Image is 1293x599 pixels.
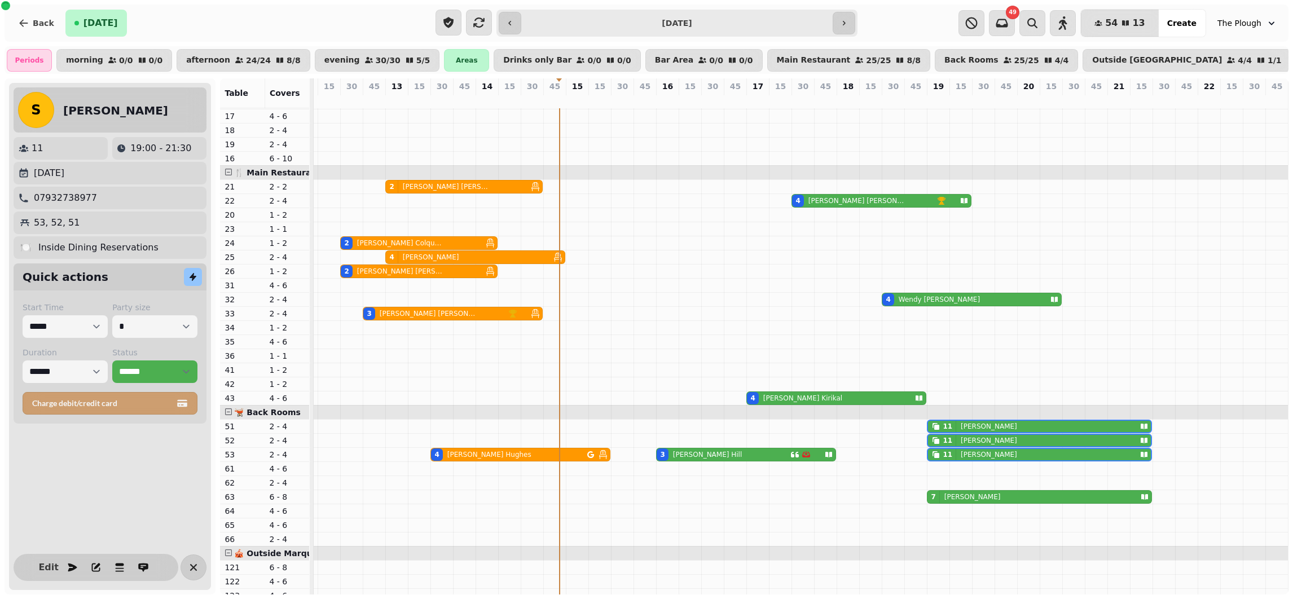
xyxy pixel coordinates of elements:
p: 1 / 1 [1268,56,1282,64]
p: 24 / 24 [246,56,271,64]
p: 0 / 0 [587,56,601,64]
p: 0 [1273,94,1282,105]
p: 0 [1137,94,1146,105]
p: 45 [640,81,650,92]
p: 4 - 6 [269,111,305,122]
p: 15 [324,81,335,92]
p: 0 [911,94,920,105]
p: [PERSON_NAME] [PERSON_NAME] [808,196,905,205]
p: 18 [225,125,260,136]
label: Party size [112,302,197,313]
p: 42 [225,378,260,390]
p: 4 - 6 [269,519,305,531]
span: [DATE] [83,19,118,28]
p: 4 - 6 [269,463,305,474]
p: 45 [911,81,921,92]
p: 1 - 2 [269,209,305,221]
p: 2 - 4 [269,421,305,432]
p: 0 / 0 [739,56,753,64]
p: [PERSON_NAME] Kirikal [763,394,842,403]
p: 4 [460,94,469,105]
p: 15 [1136,81,1147,92]
p: Drinks only Bar [503,56,571,65]
p: 0 / 0 [119,56,133,64]
p: 121 [225,562,260,573]
p: 15 [1046,81,1057,92]
p: 65 [225,519,260,531]
p: 6 - 10 [269,153,305,164]
button: [DATE] [65,10,127,37]
button: afternoon24/248/8 [177,49,310,72]
p: [PERSON_NAME] [961,450,1017,459]
p: 25 / 25 [1014,56,1039,64]
button: Main Restaurant25/258/8 [767,49,930,72]
span: Charge debit/credit card [32,399,174,407]
p: 🍽️ [20,241,32,254]
div: 2 [389,182,394,191]
p: 0 [640,94,649,105]
p: 0 [1046,94,1055,105]
p: 22 [225,195,260,206]
p: 8 / 8 [287,56,301,64]
p: 2 - 4 [269,477,305,488]
div: 2 [344,239,349,248]
p: 30 / 30 [376,56,401,64]
p: Wendy [PERSON_NAME] [899,295,980,304]
p: evening [324,56,360,65]
p: [PERSON_NAME] [PERSON_NAME] [357,267,445,276]
h2: Quick actions [23,269,108,285]
p: 21 [225,181,260,192]
p: 0 / 0 [709,56,723,64]
p: [PERSON_NAME] [PERSON_NAME] [380,309,477,318]
p: 30 [617,81,628,92]
p: 3 [663,94,672,105]
p: 0 [685,94,694,105]
p: 45 [820,81,831,92]
p: 0 [1227,94,1236,105]
span: Back [33,19,54,27]
p: 26 [225,266,260,277]
p: 62 [225,477,260,488]
p: 07932738977 [34,191,97,205]
label: Start Time [23,302,108,313]
div: 4 [795,196,800,205]
p: 14 [482,81,492,92]
p: 30 [1159,81,1169,92]
p: 1 - 2 [269,378,305,390]
p: 31 [225,280,260,291]
p: 24 [225,237,260,249]
p: 0 [324,94,333,105]
p: 15 [775,81,786,92]
button: evening30/305/5 [315,49,440,72]
p: Outside [GEOGRAPHIC_DATA] [1092,56,1222,65]
p: 4 - 6 [269,393,305,404]
p: 0 [415,94,424,105]
p: 0 [979,94,988,105]
p: 15 [865,81,876,92]
p: 0 [1001,94,1010,105]
span: Edit [42,563,55,572]
div: Areas [444,49,489,72]
p: 0 [618,94,627,105]
p: 45 [730,81,741,92]
p: 21 [1114,81,1124,92]
p: 30 [1068,81,1079,92]
p: 6 - 8 [269,491,305,503]
div: 3 [660,450,665,459]
p: 45 [549,81,560,92]
p: 43 [225,393,260,404]
p: 18 [843,81,854,92]
p: Bar Area [655,56,694,65]
div: 4 [750,394,755,403]
p: 1 - 2 [269,322,305,333]
p: 19 [933,81,944,92]
button: Create [1158,10,1206,37]
p: 17 [225,111,260,122]
p: [PERSON_NAME] [961,422,1017,431]
p: morning [66,56,103,65]
p: 45 [1001,81,1011,92]
p: 0 [1159,94,1168,105]
p: [PERSON_NAME] Hill [673,450,742,459]
span: 🫕 Back Rooms [234,408,300,417]
div: 11 [943,436,952,445]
